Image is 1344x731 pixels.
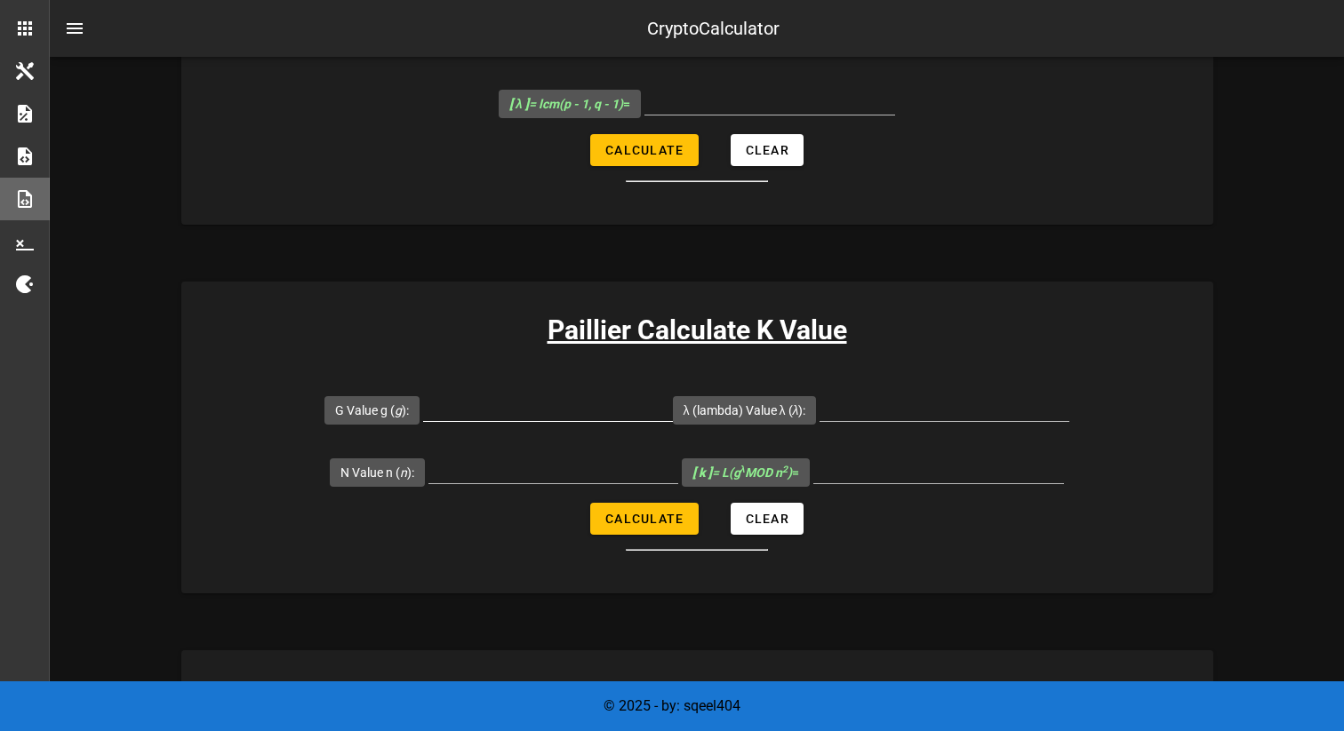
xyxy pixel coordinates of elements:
button: Clear [731,503,804,535]
i: = lcm(p - 1, q - 1) [509,97,623,111]
span: © 2025 - by: sqeel404 [604,697,740,714]
button: Calculate [590,134,698,166]
div: CryptoCalculator [647,15,780,42]
i: n [400,465,407,480]
span: = [509,97,630,111]
sup: 2 [782,464,788,475]
button: Calculate [590,503,698,535]
h3: Paillier Calculate Mu Value : [181,679,1213,719]
span: Calculate [604,512,684,526]
span: Clear [745,143,789,157]
button: Clear [731,134,804,166]
i: = L(g MOD n ) [692,465,793,480]
b: [ λ ] [509,97,529,111]
i: g [395,403,402,417]
label: λ (lambda) Value λ ( ): [684,401,806,419]
label: G Value g ( ): [335,401,409,419]
h3: Paillier Calculate K Value [181,310,1213,350]
button: nav-menu-toggle [53,7,96,50]
span: = [692,465,800,480]
sup: λ [740,464,746,475]
i: λ [793,403,799,417]
span: Calculate [604,143,684,157]
b: [ k ] [692,465,712,480]
span: Clear [745,512,789,526]
label: N Value n ( ): [340,464,414,481]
